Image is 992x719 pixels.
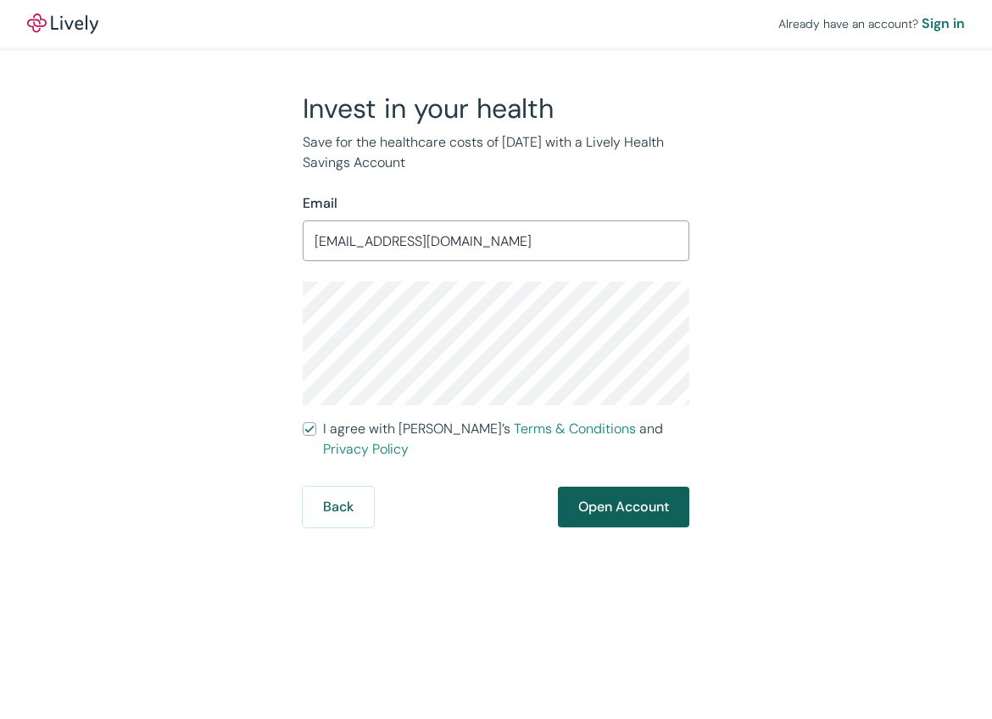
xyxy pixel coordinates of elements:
[778,14,965,34] div: Already have an account?
[323,419,689,460] span: I agree with [PERSON_NAME]’s and
[303,92,689,125] h2: Invest in your health
[922,14,965,34] a: Sign in
[303,193,337,214] label: Email
[303,487,374,527] button: Back
[558,487,689,527] button: Open Account
[303,132,689,173] p: Save for the healthcare costs of [DATE] with a Lively Health Savings Account
[27,14,98,34] a: LivelyLively
[514,420,636,438] a: Terms & Conditions
[323,440,409,458] a: Privacy Policy
[27,14,98,34] img: Lively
